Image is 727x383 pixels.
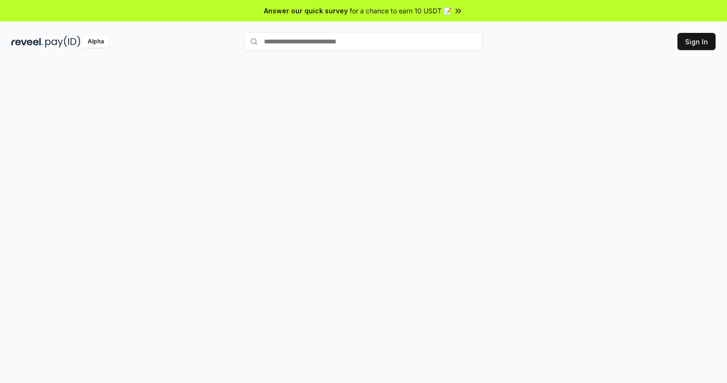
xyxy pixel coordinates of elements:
div: Alpha [82,36,109,48]
img: reveel_dark [11,36,43,48]
button: Sign In [677,33,716,50]
span: Answer our quick survey [264,6,348,16]
img: pay_id [45,36,81,48]
span: for a chance to earn 10 USDT 📝 [350,6,452,16]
